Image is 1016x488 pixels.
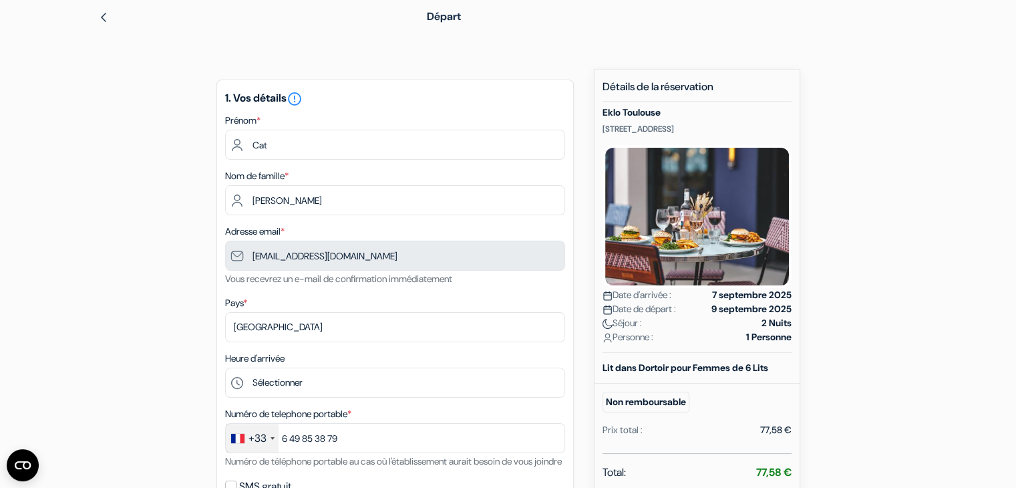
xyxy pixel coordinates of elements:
strong: 77,58 € [756,465,792,479]
input: 6 12 34 56 78 [225,423,565,453]
strong: 2 Nuits [761,316,792,330]
small: Non remboursable [603,392,689,412]
i: error_outline [287,91,303,107]
label: Nom de famille [225,169,289,183]
img: moon.svg [603,319,613,329]
strong: 1 Personne [746,330,792,344]
span: Personne : [603,330,653,344]
span: Total: [603,465,626,481]
label: Heure d'arrivée [225,352,285,366]
span: Date d'arrivée : [603,288,671,302]
div: +33 [248,431,267,447]
button: Ouvrir le widget CMP [7,449,39,481]
label: Pays [225,296,247,310]
p: [STREET_ADDRESS] [603,124,792,134]
input: Entrer adresse e-mail [225,241,565,271]
strong: 7 septembre 2025 [712,288,792,302]
label: Prénom [225,114,261,128]
h5: Eklo Toulouse [603,107,792,118]
b: Lit dans Dortoir pour Femmes de 6 Lits [603,362,768,374]
span: Date de départ : [603,302,676,316]
img: left_arrow.svg [98,12,109,23]
img: calendar.svg [603,305,613,315]
h5: 1. Vos détails [225,91,565,107]
img: calendar.svg [603,291,613,301]
small: Vous recevrez un e-mail de confirmation immédiatement [225,273,452,285]
h5: Détails de la réservation [603,80,792,102]
span: Départ [427,9,461,23]
img: user_icon.svg [603,333,613,343]
input: Entrer le nom de famille [225,185,565,215]
strong: 9 septembre 2025 [711,302,792,316]
small: Numéro de téléphone portable au cas où l'établissement aurait besoin de vous joindre [225,455,562,467]
input: Entrez votre prénom [225,130,565,160]
div: Prix total : [603,423,643,437]
a: error_outline [287,91,303,105]
label: Numéro de telephone portable [225,407,351,421]
label: Adresse email [225,225,285,239]
div: France: +33 [226,424,279,453]
span: Séjour : [603,316,642,330]
div: 77,58 € [760,423,792,437]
